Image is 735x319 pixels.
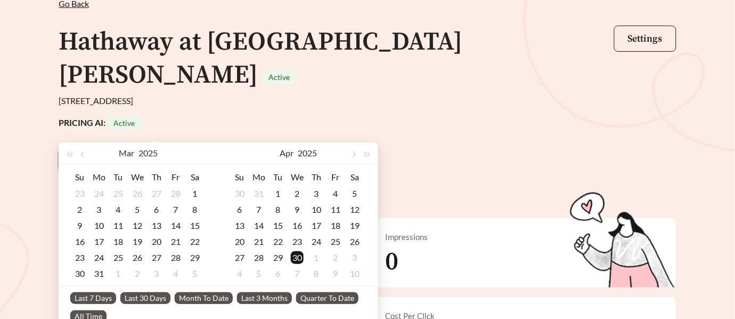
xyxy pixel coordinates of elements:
[147,250,166,266] td: 2025-03-27
[230,250,249,266] td: 2025-04-27
[291,187,304,200] div: 2
[93,267,105,280] div: 31
[329,203,342,216] div: 11
[175,292,233,304] span: Month To Date
[329,219,342,232] div: 18
[326,250,345,266] td: 2025-05-02
[249,202,268,218] td: 2025-04-07
[272,235,284,248] div: 22
[185,266,205,282] td: 2025-04-05
[131,203,144,216] div: 5
[59,26,462,91] h1: Hathaway at [GEOGRAPHIC_DATA][PERSON_NAME]
[131,219,144,232] div: 12
[348,267,361,280] div: 10
[89,186,109,202] td: 2025-02-24
[73,187,86,200] div: 23
[109,202,128,218] td: 2025-03-04
[169,235,182,248] div: 21
[310,251,323,264] div: 1
[120,292,170,304] span: Last 30 Days
[89,266,109,282] td: 2025-03-31
[329,187,342,200] div: 4
[268,250,288,266] td: 2025-04-29
[166,234,185,250] td: 2025-03-21
[291,219,304,232] div: 16
[252,219,265,232] div: 14
[345,266,364,282] td: 2025-05-10
[307,218,326,234] td: 2025-04-17
[128,186,147,202] td: 2025-02-26
[150,251,163,264] div: 27
[93,251,105,264] div: 24
[307,234,326,250] td: 2025-04-24
[128,202,147,218] td: 2025-03-05
[89,234,109,250] td: 2025-03-17
[59,94,676,107] div: [STREET_ADDRESS]
[112,267,125,280] div: 1
[189,267,201,280] div: 5
[73,203,86,216] div: 2
[230,266,249,282] td: 2025-05-04
[70,234,89,250] td: 2025-03-16
[166,266,185,282] td: 2025-04-04
[112,235,125,248] div: 18
[345,169,364,186] th: Sa
[128,266,147,282] td: 2025-04-02
[189,219,201,232] div: 15
[73,235,86,248] div: 16
[166,250,185,266] td: 2025-03-28
[288,234,307,250] td: 2025-04-23
[185,250,205,266] td: 2025-03-29
[189,187,201,200] div: 1
[150,235,163,248] div: 20
[112,187,125,200] div: 25
[128,234,147,250] td: 2025-03-19
[252,203,265,216] div: 7
[169,267,182,280] div: 4
[288,186,307,202] td: 2025-04-02
[310,219,323,232] div: 17
[272,203,284,216] div: 8
[252,251,265,264] div: 28
[70,186,89,202] td: 2025-02-23
[70,266,89,282] td: 2025-03-30
[185,234,205,250] td: 2025-03-22
[131,187,144,200] div: 26
[268,234,288,250] td: 2025-04-22
[348,235,361,248] div: 26
[272,187,284,200] div: 1
[272,267,284,280] div: 6
[249,266,268,282] td: 2025-05-05
[230,169,249,186] th: Su
[348,251,361,264] div: 3
[291,203,304,216] div: 9
[345,202,364,218] td: 2025-04-12
[310,235,323,248] div: 24
[109,218,128,234] td: 2025-03-11
[326,266,345,282] td: 2025-05-09
[73,219,86,232] div: 9
[288,202,307,218] td: 2025-04-09
[307,169,326,186] th: Th
[326,186,345,202] td: 2025-04-04
[291,267,304,280] div: 7
[307,250,326,266] td: 2025-05-01
[169,251,182,264] div: 28
[233,267,246,280] div: 4
[189,203,201,216] div: 8
[310,267,323,280] div: 8
[73,251,86,264] div: 23
[385,246,398,278] span: 0
[326,202,345,218] td: 2025-04-11
[237,292,292,304] span: Last 3 Months
[185,169,205,186] th: Sa
[89,169,109,186] th: Mo
[233,203,246,216] div: 6
[89,250,109,266] td: 2025-03-24
[268,218,288,234] td: 2025-04-15
[59,117,141,127] strong: PRICING AI:
[166,202,185,218] td: 2025-03-07
[131,235,144,248] div: 19
[109,169,128,186] th: Tu
[268,73,290,82] span: Active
